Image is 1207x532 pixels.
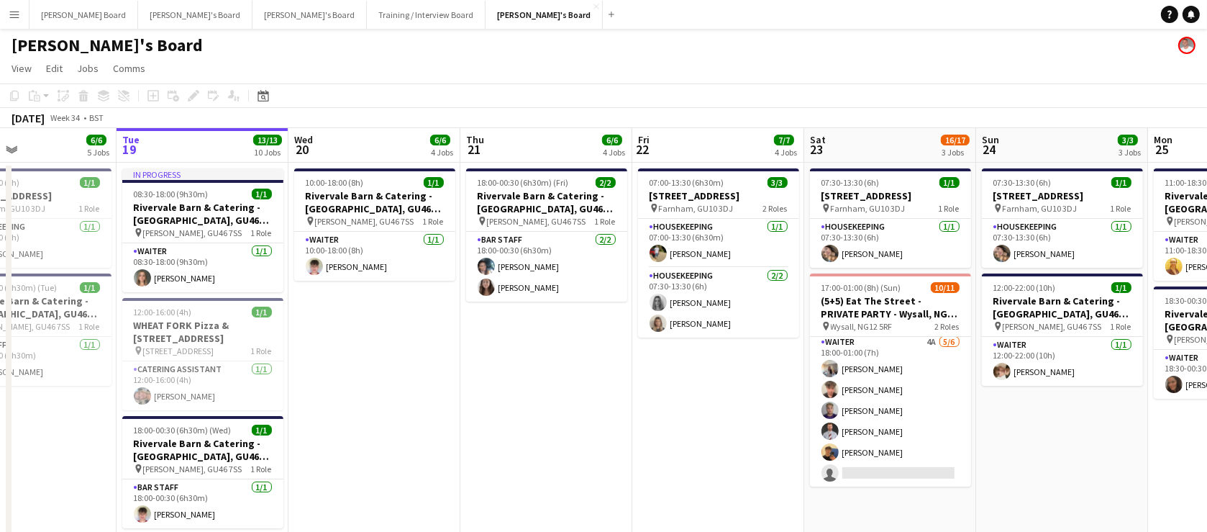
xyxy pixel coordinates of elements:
[107,59,151,78] a: Comms
[252,1,367,29] button: [PERSON_NAME]'s Board
[6,59,37,78] a: View
[138,1,252,29] button: [PERSON_NAME]'s Board
[29,1,138,29] button: [PERSON_NAME] Board
[113,62,145,75] span: Comms
[367,1,486,29] button: Training / Interview Board
[47,112,83,123] span: Week 34
[71,59,104,78] a: Jobs
[1178,37,1195,54] app-user-avatar: Jakub Zalibor
[89,112,104,123] div: BST
[486,1,603,29] button: [PERSON_NAME]'s Board
[12,35,203,56] h1: [PERSON_NAME]'s Board
[77,62,99,75] span: Jobs
[12,111,45,125] div: [DATE]
[40,59,68,78] a: Edit
[12,62,32,75] span: View
[46,62,63,75] span: Edit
